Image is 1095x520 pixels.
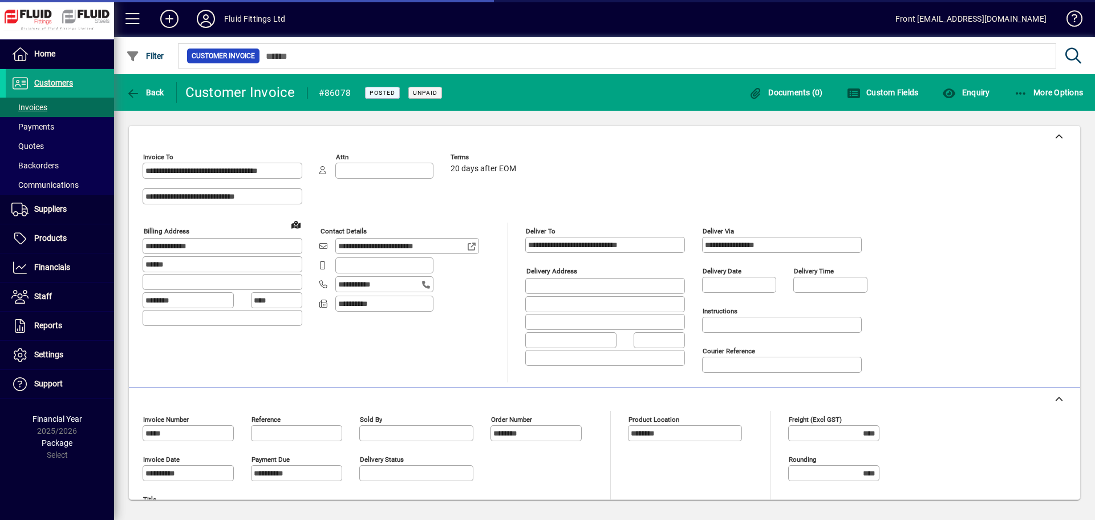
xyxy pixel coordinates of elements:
mat-label: Rounding [789,455,816,463]
span: Reports [34,321,62,330]
a: Products [6,224,114,253]
mat-label: Title [143,495,156,503]
span: Financial Year [33,414,82,424]
span: Package [42,438,72,448]
span: Unpaid [413,89,437,96]
span: Customer Invoice [192,50,255,62]
app-page-header-button: Back [114,82,177,103]
button: Documents (0) [746,82,826,103]
div: Customer Invoice [185,83,295,102]
span: More Options [1014,88,1084,97]
a: Settings [6,341,114,369]
span: Products [34,233,67,243]
mat-label: Invoice number [143,416,189,424]
mat-label: Instructions [703,307,737,315]
mat-label: Product location [628,416,679,424]
span: 20 days after EOM [451,164,516,174]
span: Invoices [11,103,47,112]
mat-label: Deliver via [703,227,734,235]
button: Back [123,82,167,103]
span: Custom Fields [847,88,919,97]
span: Communications [11,180,79,190]
a: Communications [6,175,114,195]
div: Fluid Fittings Ltd [224,10,285,28]
button: Profile [188,9,224,29]
span: Terms [451,154,519,161]
a: Reports [6,312,114,340]
mat-label: Courier Reference [703,347,755,355]
mat-label: Deliver To [526,227,555,235]
mat-label: Sold by [360,416,382,424]
button: More Options [1011,82,1086,103]
mat-label: Invoice To [143,153,173,161]
mat-label: Payment due [252,455,290,463]
a: Home [6,40,114,68]
mat-label: Invoice date [143,455,180,463]
mat-label: Attn [336,153,348,161]
span: Back [126,88,164,97]
button: Custom Fields [844,82,922,103]
span: Posted [370,89,395,96]
span: Filter [126,51,164,61]
a: Invoices [6,98,114,117]
span: Enquiry [942,88,989,97]
span: Quotes [11,142,44,151]
span: Documents (0) [749,88,823,97]
a: Backorders [6,156,114,175]
span: Support [34,379,63,388]
button: Add [151,9,188,29]
a: Support [6,370,114,398]
a: Financials [6,253,114,282]
mat-label: Delivery time [794,267,834,275]
a: Quotes [6,136,114,156]
mat-label: Freight (excl GST) [789,416,842,424]
a: Payments [6,117,114,136]
span: Financials [34,263,70,272]
a: Staff [6,283,114,311]
mat-label: Reference [252,416,281,424]
mat-label: Delivery date [703,267,741,275]
span: Backorders [11,161,59,170]
a: Suppliers [6,195,114,224]
span: Staff [34,292,52,301]
mat-label: Order number [491,416,532,424]
button: Filter [123,46,167,66]
span: Settings [34,350,63,359]
a: View on map [287,215,305,233]
button: Enquiry [939,82,992,103]
span: Home [34,49,55,58]
div: #86078 [319,84,351,102]
mat-label: Delivery status [360,455,404,463]
span: Suppliers [34,204,67,213]
a: Knowledge Base [1058,2,1081,39]
span: Customers [34,78,73,87]
div: Front [EMAIL_ADDRESS][DOMAIN_NAME] [895,10,1047,28]
span: Payments [11,122,54,131]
